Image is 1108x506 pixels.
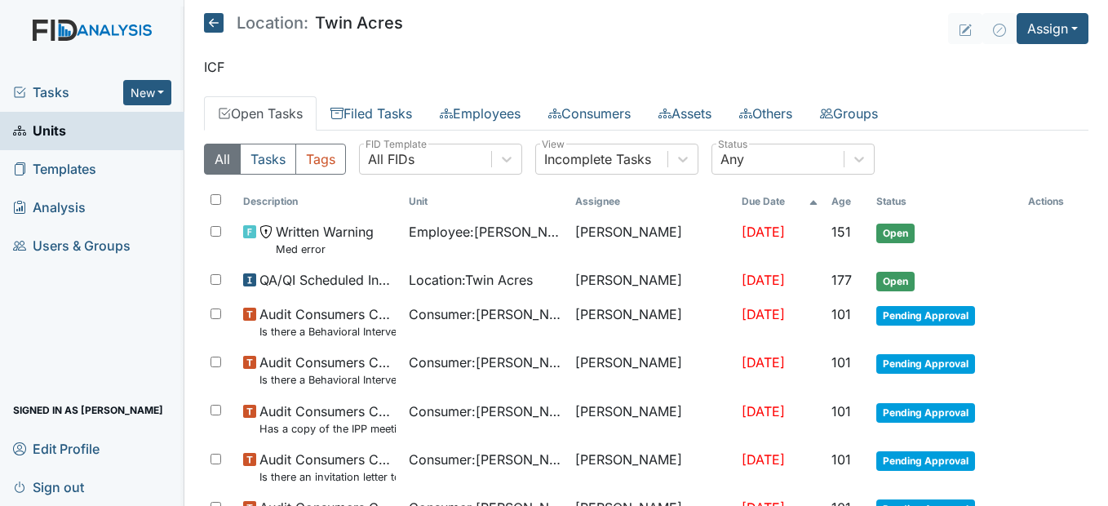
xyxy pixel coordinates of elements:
span: Templates [13,157,96,182]
td: [PERSON_NAME] [569,443,735,491]
a: Employees [426,96,534,131]
a: Open Tasks [204,96,317,131]
span: 101 [831,306,851,322]
span: 151 [831,224,851,240]
button: All [204,144,241,175]
span: Pending Approval [876,306,975,326]
p: ICF [204,57,1088,77]
th: Actions [1022,188,1088,215]
div: Any [720,149,744,169]
span: Audit Consumers Charts Is there an invitation letter to Parent/Guardian for current years team me... [259,450,397,485]
th: Toggle SortBy [402,188,569,215]
small: Med error [276,242,374,257]
span: Location : Twin Acres [409,270,533,290]
span: Location: [237,15,308,31]
span: Employee : [PERSON_NAME] [409,222,562,242]
span: Written Warning Med error [276,222,374,257]
span: Users & Groups [13,233,131,259]
span: Edit Profile [13,436,100,461]
span: Consumer : [PERSON_NAME] [409,353,562,372]
input: Toggle All Rows Selected [211,194,221,205]
span: Audit Consumers Charts Is there a Behavioral Intervention Program Approval/Consent for every 6 mo... [259,353,397,388]
span: [DATE] [742,306,785,322]
span: [DATE] [742,354,785,371]
span: Audit Consumers Charts Is there a Behavioral Intervention Program Approval/Consent for every 6 mo... [259,304,397,340]
small: Is there an invitation letter to Parent/Guardian for current years team meetings in T-Logs (Therap)? [259,469,397,485]
span: Consumer : [PERSON_NAME] [409,304,562,324]
span: Pending Approval [876,403,975,423]
span: [DATE] [742,403,785,419]
span: [DATE] [742,224,785,240]
span: Audit Consumers Charts Has a copy of the IPP meeting been sent to the Parent/Guardian within 30 d... [259,402,397,437]
button: Tags [295,144,346,175]
th: Toggle SortBy [237,188,403,215]
span: Signed in as [PERSON_NAME] [13,397,163,423]
td: [PERSON_NAME] [569,346,735,394]
span: Units [13,118,66,144]
a: Filed Tasks [317,96,426,131]
th: Toggle SortBy [870,188,1022,215]
span: 101 [831,354,851,371]
a: Tasks [13,82,123,102]
span: 101 [831,451,851,468]
h5: Twin Acres [204,13,403,33]
span: Consumer : [PERSON_NAME] [409,450,562,469]
div: Incomplete Tasks [544,149,651,169]
button: Assign [1017,13,1088,44]
span: Sign out [13,474,84,499]
div: Type filter [204,144,346,175]
a: Consumers [534,96,645,131]
span: Pending Approval [876,354,975,374]
small: Is there a Behavioral Intervention Program Approval/Consent for every 6 months? [259,324,397,340]
td: [PERSON_NAME] [569,264,735,298]
button: New [123,80,172,105]
td: [PERSON_NAME] [569,298,735,346]
span: QA/QI Scheduled Inspection [259,270,397,290]
span: [DATE] [742,272,785,288]
span: Pending Approval [876,451,975,471]
td: [PERSON_NAME] [569,395,735,443]
button: Tasks [240,144,296,175]
span: 101 [831,403,851,419]
span: Consumer : [PERSON_NAME] [409,402,562,421]
a: Others [725,96,806,131]
span: Analysis [13,195,86,220]
td: [PERSON_NAME] [569,215,735,264]
span: Open [876,224,915,243]
th: Toggle SortBy [735,188,825,215]
small: Is there a Behavioral Intervention Program Approval/Consent for every 6 months? [259,372,397,388]
span: 177 [831,272,852,288]
span: Open [876,272,915,291]
div: All FIDs [368,149,414,169]
span: [DATE] [742,451,785,468]
th: Toggle SortBy [825,188,871,215]
a: Groups [806,96,892,131]
a: Assets [645,96,725,131]
small: Has a copy of the IPP meeting been sent to the Parent/Guardian [DATE] of the meeting? [259,421,397,437]
th: Assignee [569,188,735,215]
